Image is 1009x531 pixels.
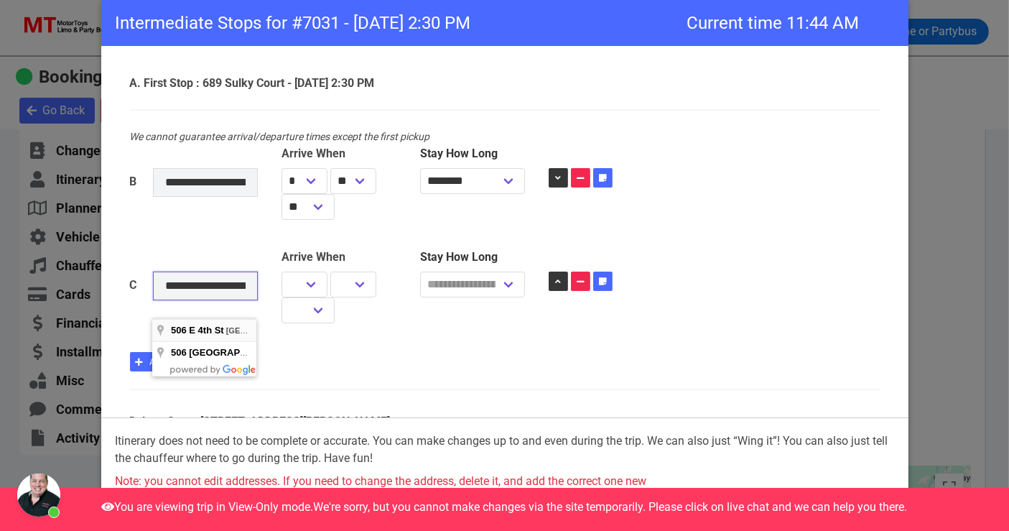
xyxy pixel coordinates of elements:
span: [GEOGRAPHIC_DATA] [226,326,311,335]
b: A. First Stop : 689 Sulky Court - [DATE] 2:30 PM [130,76,375,90]
i: We cannot guarantee arrival/departure times except the first pickup [130,131,430,142]
span: [GEOGRAPHIC_DATA] [189,347,289,358]
span: Add another stop [149,357,217,367]
span: C [130,277,131,294]
button: Add another stop [130,352,225,371]
span: , , [GEOGRAPHIC_DATA] [226,326,435,335]
h3: Intermediate Stops for #7031 - [DATE] 2:30 PM [116,14,894,32]
span: B [130,173,131,190]
span: Current time 11:44 AM [687,14,860,32]
b: Arrive When [282,250,345,264]
span: 506 [171,347,187,358]
span: E 4th St [189,325,223,336]
b: D. Last Stop : [STREET_ADDRESS][PERSON_NAME] - [DATE] 5:00 PM [130,415,398,445]
b: Arrive When [282,147,345,160]
a: Open chat [17,474,60,517]
p: Note: you cannot edit addresses. If you need to change the address, delete it, and add the correc... [116,473,894,490]
span: We're sorry, but you cannot make changes via the site temporarily. Please click on live chat and ... [314,500,908,514]
span: 506 [171,325,187,336]
div: How long will you be there? [409,145,538,220]
label: Stay How Long [420,145,527,162]
p: Itinerary does not need to be complete or accurate. You can make changes up to and even during th... [116,433,894,467]
label: Stay How Long [420,249,527,266]
div: How long will you be there? [409,249,538,323]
